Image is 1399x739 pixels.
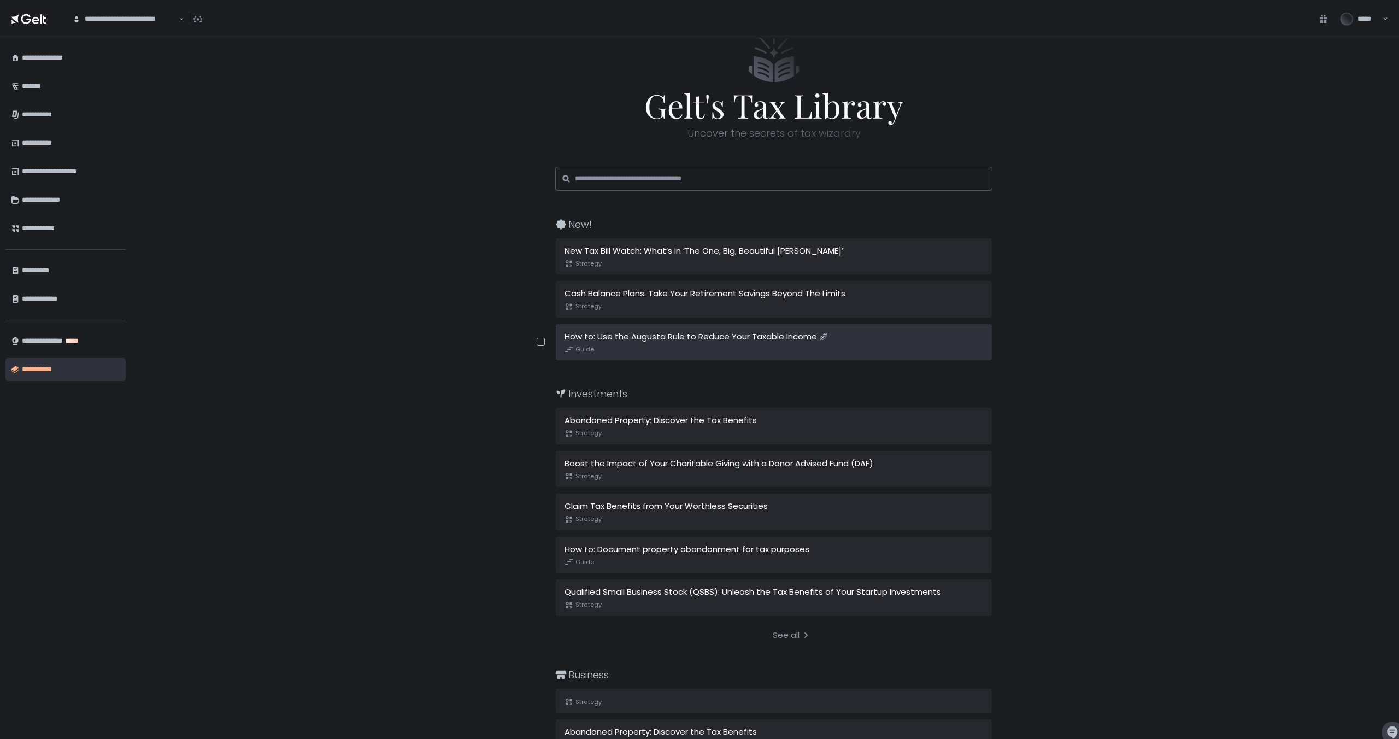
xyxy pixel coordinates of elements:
input: Search for option [177,14,178,25]
div: How to: Document property abandonment for tax purposes [565,543,983,556]
span: Strategy [565,601,602,609]
span: Strategy [565,472,602,480]
div: Abandoned Property: Discover the Tax Benefits [565,414,983,427]
span: Strategy [565,429,602,438]
span: Gelt's Tax Library [520,89,1027,121]
div: Qualified Small Business Stock (QSBS): Unleash the Tax Benefits of Your Startup Investments [565,586,983,599]
span: Strategy [565,259,602,268]
span: Strategy [565,515,602,524]
span: Guide [565,558,594,566]
button: See all [555,629,1027,642]
div: See all [773,629,810,642]
div: Investments [555,386,1027,401]
div: New Tax Bill Watch: What’s in ‘The One, Big, Beautiful [PERSON_NAME]’ [565,245,983,257]
div: Business [555,667,1027,682]
span: Uncover the secrets of tax wizardry [687,126,861,140]
span: Strategy [565,697,602,706]
div: Boost the Impact of Your Charitable Giving with a Donor Advised Fund (DAF) [565,458,983,470]
div: New! [555,217,1027,232]
div: Search for option [66,8,184,31]
div: Cash Balance Plans: Take Your Retirement Savings Beyond The Limits [565,288,983,300]
div: Claim Tax Benefits from Your Worthless Securities [565,500,983,513]
div: Abandoned Property: Discover the Tax Benefits [565,726,983,738]
span: Guide [565,345,594,354]
div: How to: Use the Augusta Rule to Reduce Your Taxable Income [565,331,983,343]
span: Strategy [565,302,602,311]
